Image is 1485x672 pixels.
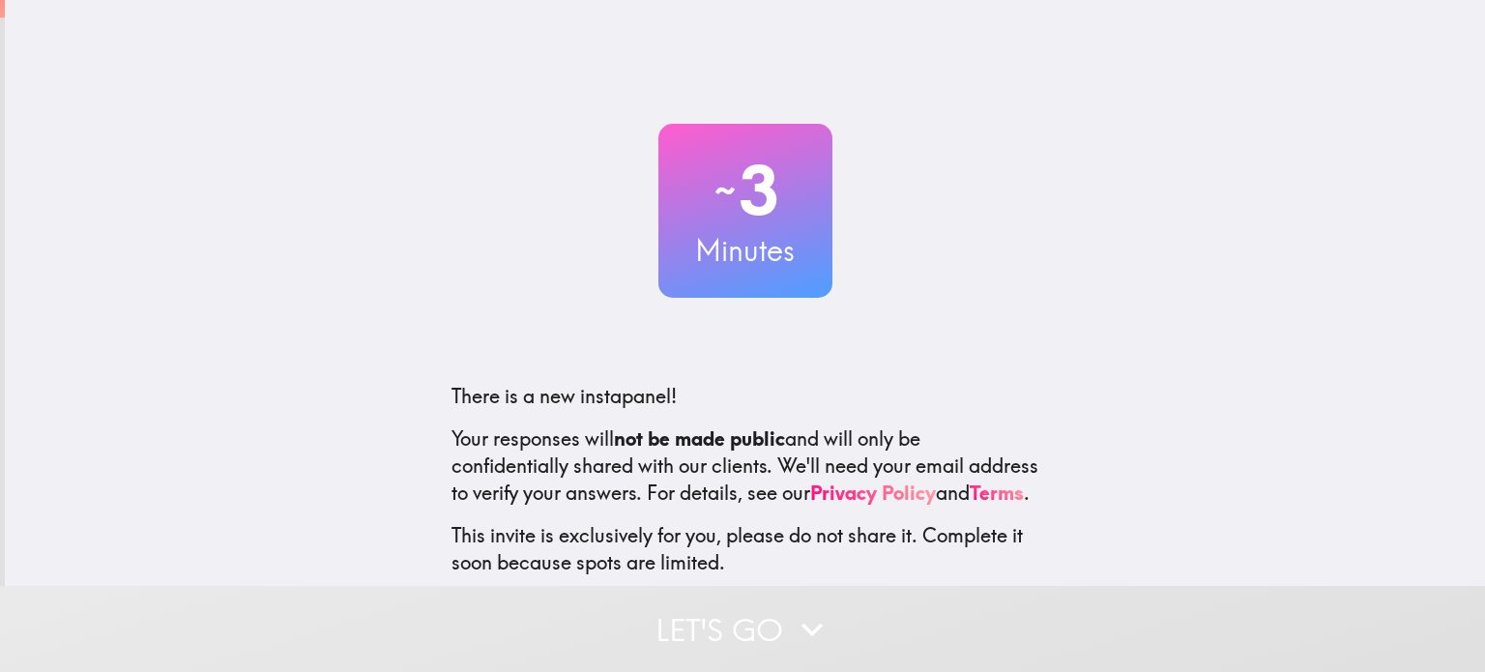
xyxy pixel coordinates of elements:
[970,481,1024,505] a: Terms
[614,426,785,451] b: not be made public
[658,230,832,271] h3: Minutes
[451,384,677,408] span: There is a new instapanel!
[658,151,832,230] h2: 3
[712,161,739,219] span: ~
[451,522,1039,576] p: This invite is exclusively for you, please do not share it. Complete it soon because spots are li...
[451,425,1039,507] p: Your responses will and will only be confidentially shared with our clients. We'll need your emai...
[810,481,936,505] a: Privacy Policy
